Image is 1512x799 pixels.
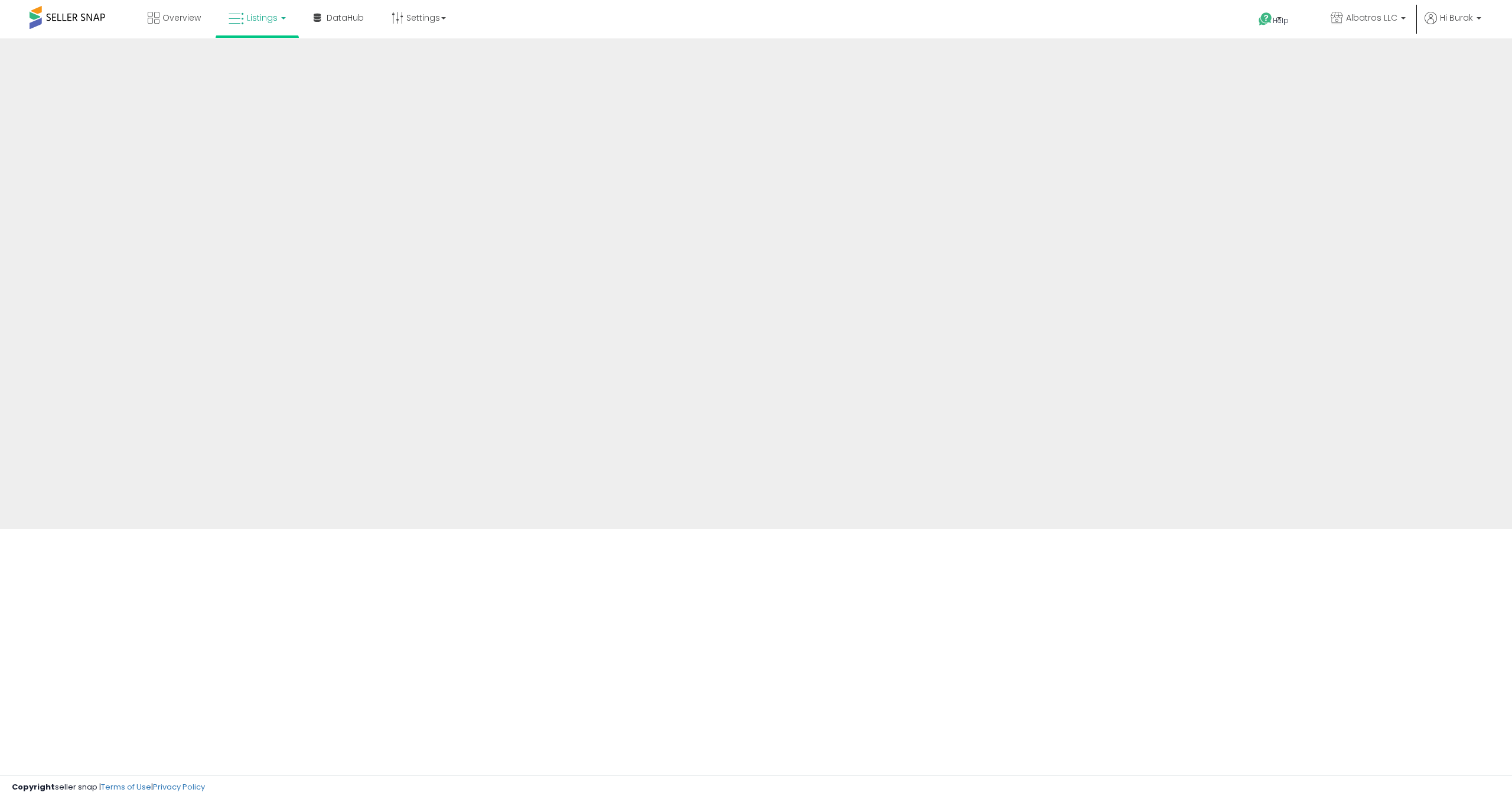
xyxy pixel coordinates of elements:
span: Overview [162,12,201,24]
a: Hi Burak [1425,12,1481,38]
a: Help [1249,3,1312,38]
span: Albatros LLC [1346,12,1397,24]
span: Help [1273,15,1289,25]
span: Listings [247,12,278,24]
span: Hi Burak [1440,12,1473,24]
span: DataHub [327,12,364,24]
i: Get Help [1258,12,1273,27]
